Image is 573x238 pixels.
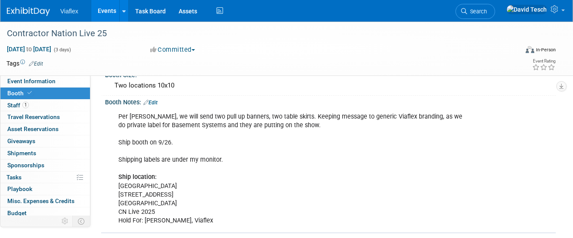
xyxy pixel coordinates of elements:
td: Tags [6,59,43,68]
span: Search [467,8,487,15]
div: Booth Notes: [105,96,556,107]
a: Shipments [0,147,90,159]
img: David Tesch [506,5,547,14]
div: In-Person [536,47,556,53]
a: Booth [0,88,90,99]
a: Misc. Expenses & Credits [0,195,90,207]
div: Event Rating [532,59,555,63]
span: to [25,46,33,53]
a: Edit [143,100,158,106]
a: Giveaways [0,135,90,147]
td: Personalize Event Tab Strip [58,216,73,227]
a: Event Information [0,75,90,87]
a: Staff1 [0,100,90,111]
span: Booth [7,90,34,97]
span: Budget [7,210,27,216]
span: Event Information [7,78,56,85]
div: Contractor Nation Live 25 [4,26,509,41]
span: Giveaways [7,138,35,144]
b: Ship location: [118,173,157,181]
span: Misc. Expenses & Credits [7,197,74,204]
a: Sponsorships [0,160,90,171]
span: Shipments [7,150,36,157]
span: Viaflex [60,8,78,15]
a: Edit [29,61,43,67]
span: Travel Reservations [7,113,60,120]
button: Committed [147,45,198,54]
a: Tasks [0,172,90,183]
a: Search [455,4,495,19]
div: Event Format [475,45,556,58]
i: Booth reservation complete [28,91,32,95]
img: Format-Inperson.png [526,46,534,53]
span: Staff [7,102,29,109]
div: Two locations 10x10 [112,79,549,92]
a: Asset Reservations [0,123,90,135]
td: Toggle Event Tabs [73,216,90,227]
span: Sponsorships [7,162,44,169]
span: [DATE] [DATE] [6,45,52,53]
span: (3 days) [53,47,71,53]
a: Travel Reservations [0,111,90,123]
span: Asset Reservations [7,125,59,132]
a: Budget [0,207,90,219]
span: Playbook [7,185,32,192]
a: Playbook [0,183,90,195]
span: 1 [22,102,29,108]
img: ExhibitDay [7,7,50,16]
span: Tasks [6,174,22,181]
div: Per [PERSON_NAME], we will send two pull up banners, two table skirts. Keeping message to generic... [112,108,468,229]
